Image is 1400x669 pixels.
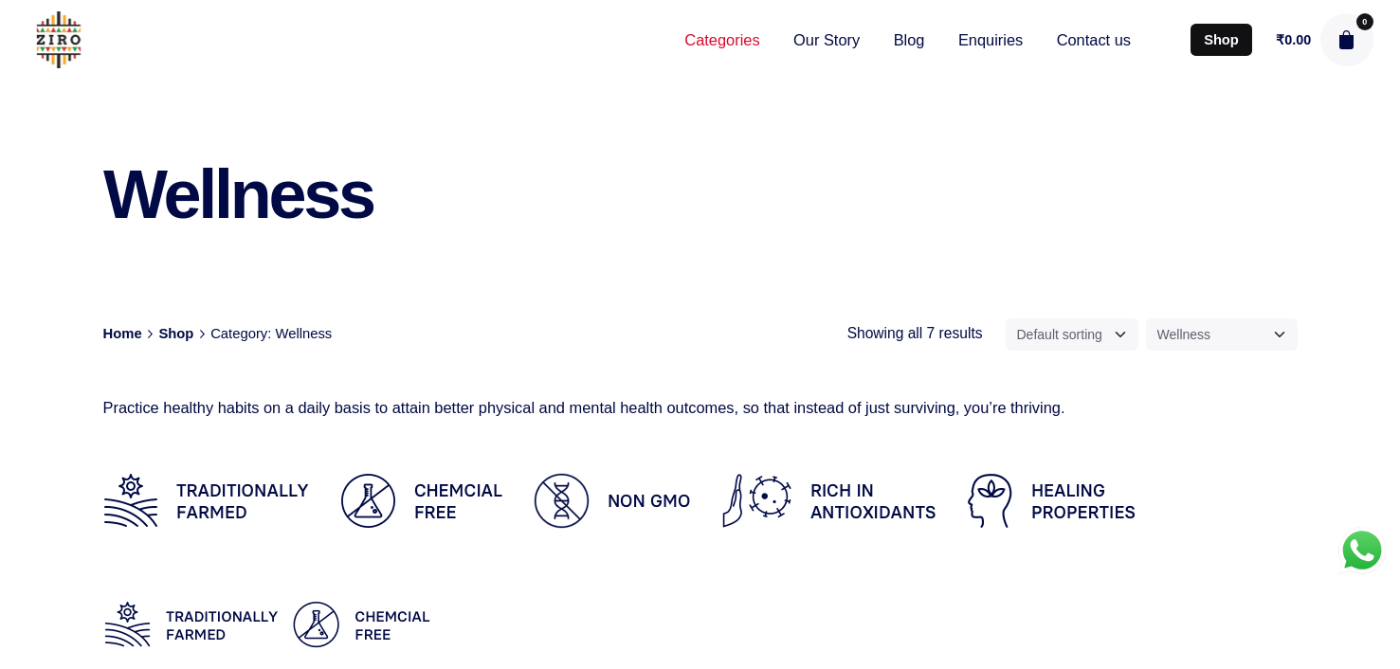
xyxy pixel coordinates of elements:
span: Enquiries [958,30,1023,50]
a: Contact us [1040,19,1148,61]
span: Categories [684,30,759,50]
a: ₹0.00 [1276,32,1311,47]
bdi: 0.00 [1276,32,1311,47]
img: ZIRO [27,11,91,68]
span: ₹ [1276,32,1284,47]
p: Showing all 7 results [847,322,983,346]
span: 0 [1356,13,1373,30]
span: Contact us [1057,30,1131,50]
span: Our Story [793,30,860,50]
div: filter-overlay [847,308,1298,361]
img: Wellness-web.png [103,435,1174,567]
h1: Wellness [103,160,880,228]
a: Our Story [776,19,877,61]
a: Shop [1191,24,1251,56]
span: Blog [894,30,925,50]
p: Practice healthy habits on a daily basis to attain better physical and mental health outcomes, so... [103,395,1298,420]
a: Shop [158,326,193,341]
a: ZIRO [27,4,91,76]
button: cart [1320,13,1373,66]
a: Blog [877,19,941,61]
select: Shop order [1006,318,1138,351]
span: Category: Wellness [210,326,332,341]
div: WhatsApp us [1338,527,1386,574]
a: Enquiries [941,19,1040,61]
nav: breadcrumb [103,289,333,380]
a: Categories [668,19,777,61]
a: Home [103,326,142,341]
